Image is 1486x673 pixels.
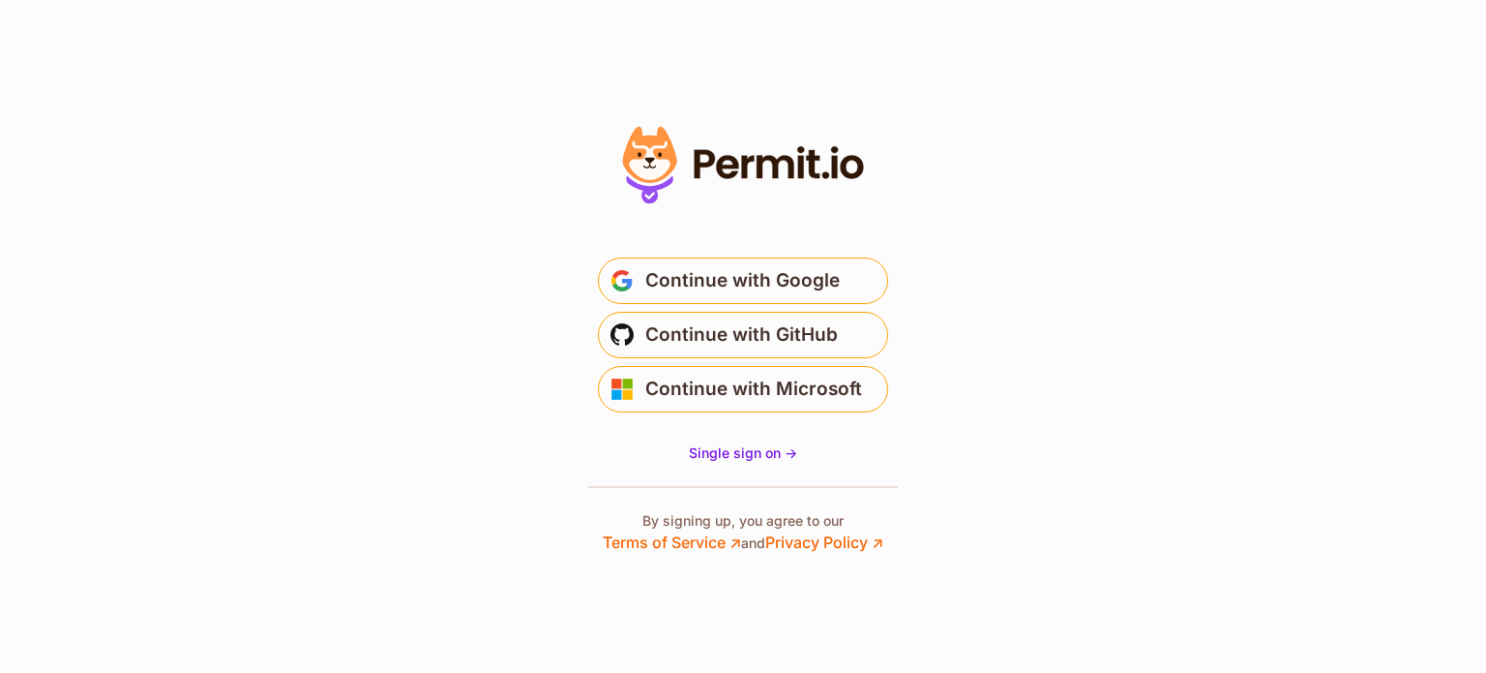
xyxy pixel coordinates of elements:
span: Continue with Google [645,265,840,296]
a: Privacy Policy ↗ [765,533,883,552]
a: Single sign on -> [689,444,797,463]
span: Continue with Microsoft [645,374,862,405]
span: Single sign on -> [689,444,797,461]
button: Continue with GitHub [598,312,888,358]
p: By signing up, you agree to our and [603,511,883,554]
button: Continue with Google [598,258,888,304]
a: Terms of Service ↗ [603,533,741,552]
button: Continue with Microsoft [598,366,888,413]
span: Continue with GitHub [645,320,838,351]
